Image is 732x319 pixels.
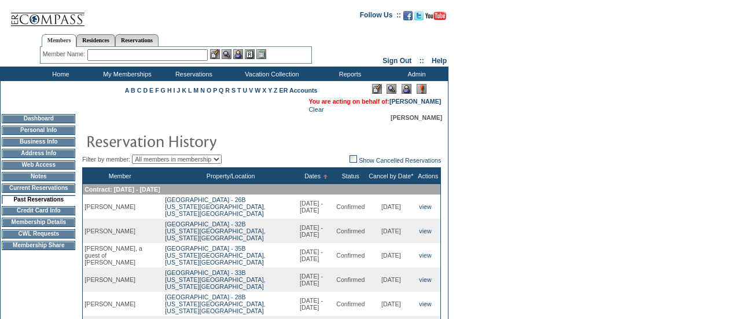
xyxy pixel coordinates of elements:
[2,126,75,135] td: Personal Info
[366,243,415,267] td: [DATE]
[137,87,142,94] a: C
[249,87,253,94] a: V
[417,84,426,94] img: Log Concern/Member Elevation
[193,87,198,94] a: M
[304,173,321,179] a: Dates
[165,196,265,217] a: [GEOGRAPHIC_DATA] - 26B[US_STATE][GEOGRAPHIC_DATA], [US_STATE][GEOGRAPHIC_DATA]
[143,87,148,94] a: D
[83,267,157,292] td: [PERSON_NAME]
[86,129,317,152] img: pgTtlResHistory.gif
[83,292,157,316] td: [PERSON_NAME]
[419,252,431,259] a: view
[167,87,172,94] a: H
[237,87,241,94] a: T
[243,87,248,94] a: U
[414,14,424,21] a: Follow us on Twitter
[149,87,153,94] a: E
[84,186,160,193] span: Contract: [DATE] - [DATE]
[165,269,265,290] a: [GEOGRAPHIC_DATA] - 33B[US_STATE][GEOGRAPHIC_DATA], [US_STATE][GEOGRAPHIC_DATA]
[176,87,180,94] a: J
[366,219,415,243] td: [DATE]
[315,67,382,81] td: Reports
[115,34,159,46] a: Reservations
[165,294,265,314] a: [GEOGRAPHIC_DATA] - 28B[US_STATE][GEOGRAPHIC_DATA], [US_STATE][GEOGRAPHIC_DATA]
[342,173,359,179] a: Status
[2,241,75,250] td: Membership Share
[165,221,265,241] a: [GEOGRAPHIC_DATA] - 32B[US_STATE][GEOGRAPHIC_DATA], [US_STATE][GEOGRAPHIC_DATA]
[298,267,334,292] td: [DATE] - [DATE]
[161,87,165,94] a: G
[159,67,226,81] td: Reservations
[350,155,357,163] img: chk_off.JPG
[432,57,447,65] a: Help
[2,114,75,123] td: Dashboard
[200,87,205,94] a: N
[360,10,401,24] td: Follow Us ::
[425,12,446,20] img: Subscribe to our YouTube Channel
[419,300,431,307] a: view
[165,245,265,266] a: [GEOGRAPHIC_DATA] - 35B[US_STATE][GEOGRAPHIC_DATA], [US_STATE][GEOGRAPHIC_DATA]
[334,267,366,292] td: Confirmed
[419,203,431,210] a: view
[213,87,217,94] a: P
[334,243,366,267] td: Confirmed
[207,87,211,94] a: O
[420,57,424,65] span: ::
[226,67,315,81] td: Vacation Collection
[155,87,159,94] a: F
[298,195,334,219] td: [DATE] - [DATE]
[366,195,415,219] td: [DATE]
[83,243,157,267] td: [PERSON_NAME], a guest of [PERSON_NAME]
[222,49,231,59] img: View
[42,34,77,47] a: Members
[389,98,441,105] a: [PERSON_NAME]
[334,219,366,243] td: Confirmed
[225,87,230,94] a: R
[26,67,93,81] td: Home
[10,3,85,27] img: Compass Home
[2,149,75,158] td: Address Info
[207,173,255,179] a: Property/Location
[366,292,415,316] td: [DATE]
[403,11,413,20] img: Become our fan on Facebook
[350,157,441,164] a: Show Cancelled Reservations
[298,219,334,243] td: [DATE] - [DATE]
[419,276,431,283] a: view
[262,87,266,94] a: X
[382,57,411,65] a: Sign Out
[2,184,75,193] td: Current Reservations
[76,34,115,46] a: Residences
[308,98,441,105] span: You are acting on behalf of:
[334,195,366,219] td: Confirmed
[387,84,396,94] img: View Mode
[43,49,87,59] div: Member Name:
[93,67,159,81] td: My Memberships
[233,49,243,59] img: Impersonate
[2,206,75,215] td: Credit Card Info
[210,49,220,59] img: b_edit.gif
[274,87,278,94] a: Z
[219,87,223,94] a: Q
[372,84,382,94] img: Edit Mode
[2,172,75,181] td: Notes
[268,87,272,94] a: Y
[298,243,334,267] td: [DATE] - [DATE]
[131,87,135,94] a: B
[2,160,75,170] td: Web Access
[298,292,334,316] td: [DATE] - [DATE]
[125,87,129,94] a: A
[334,292,366,316] td: Confirmed
[2,229,75,239] td: CWL Requests
[83,195,157,219] td: [PERSON_NAME]
[414,11,424,20] img: Follow us on Twitter
[245,49,255,59] img: Reservations
[109,173,131,179] a: Member
[2,195,75,204] td: Past Reservations
[403,14,413,21] a: Become our fan on Facebook
[174,87,175,94] a: I
[419,228,431,234] a: view
[231,87,236,94] a: S
[188,87,192,94] a: L
[182,87,186,94] a: K
[256,49,266,59] img: b_calculator.gif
